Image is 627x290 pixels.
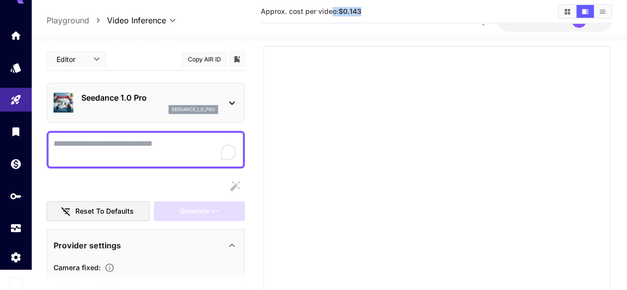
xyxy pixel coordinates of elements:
div: Provider settings [54,233,238,257]
button: Reset to defaults [47,201,150,222]
b: $0.143 [339,7,361,15]
div: Show videos in grid viewShow videos in video viewShow videos in list view [558,4,612,19]
p: seedance_1_0_pro [171,106,215,113]
div: Home [10,26,22,39]
span: credits left [529,16,564,25]
span: Approx. cost per video: [261,7,361,15]
p: Seedance 1.0 Pro [81,92,218,104]
span: Video Inference [107,14,166,26]
span: Camera fixed : [54,263,101,272]
span: $0.00 [507,16,529,25]
nav: breadcrumb [47,14,107,26]
div: Playground [10,94,22,106]
button: Show videos in video view [576,5,594,18]
div: Seedance 1.0 Proseedance_1_0_pro [54,88,238,118]
div: API Keys [10,190,22,202]
p: Provider settings [54,239,121,251]
div: Library [10,125,22,138]
div: Models [10,61,22,74]
span: Editor [57,54,87,64]
textarea: To enrich screen reader interactions, please activate Accessibility in Grammarly extension settings [54,138,238,162]
button: Copy AIR ID [182,52,227,66]
div: Settings [10,251,22,263]
button: Show videos in list view [594,5,611,18]
button: Show videos in grid view [559,5,576,18]
a: Playground [47,14,89,26]
button: Expand sidebar [9,277,22,290]
div: Wallet [10,155,22,167]
button: Add to library [232,53,241,65]
div: Usage [10,222,22,234]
